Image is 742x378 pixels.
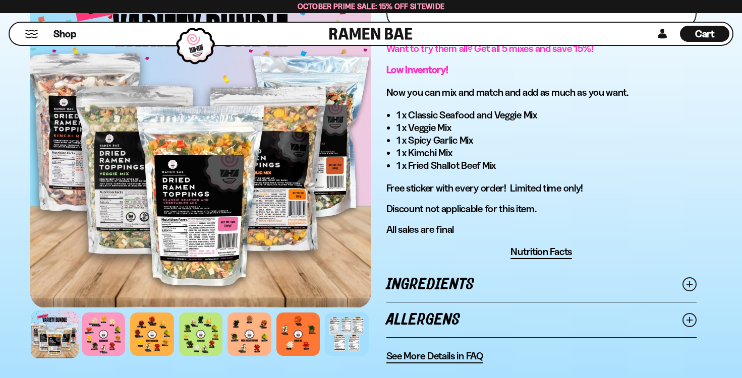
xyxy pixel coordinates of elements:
a: Allergens [386,302,697,337]
span: October Prime Sale: 15% off Sitewide [298,2,445,11]
h3: Now you can mix and match and add as much as you want. [386,86,697,99]
li: 1 x Classic Seafood and Veggie Mix [396,109,697,121]
span: Nutrition Facts [510,245,572,258]
a: Ingredients [386,267,697,302]
button: Nutrition Facts [510,245,572,259]
button: Mobile Menu Trigger [25,30,38,38]
strong: Low Inventory! [386,64,448,76]
a: See More Details in FAQ [386,350,483,363]
li: 1 x Veggie Mix [396,121,697,134]
p: All sales are final [386,223,697,236]
div: Cart [680,23,729,45]
p: Free sticker with every order! Limited time only! [386,182,697,195]
span: Discount not applicable for this item. [386,203,537,215]
span: Cart [695,28,715,40]
span: See More Details in FAQ [386,350,483,362]
li: 1 x Fried Shallot Beef Mix [396,159,697,172]
li: 1 x Kimchi Mix [396,147,697,159]
span: Shop [53,27,76,41]
li: 1 x Spicy Garlic Mix [396,134,697,147]
a: Shop [53,26,76,42]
